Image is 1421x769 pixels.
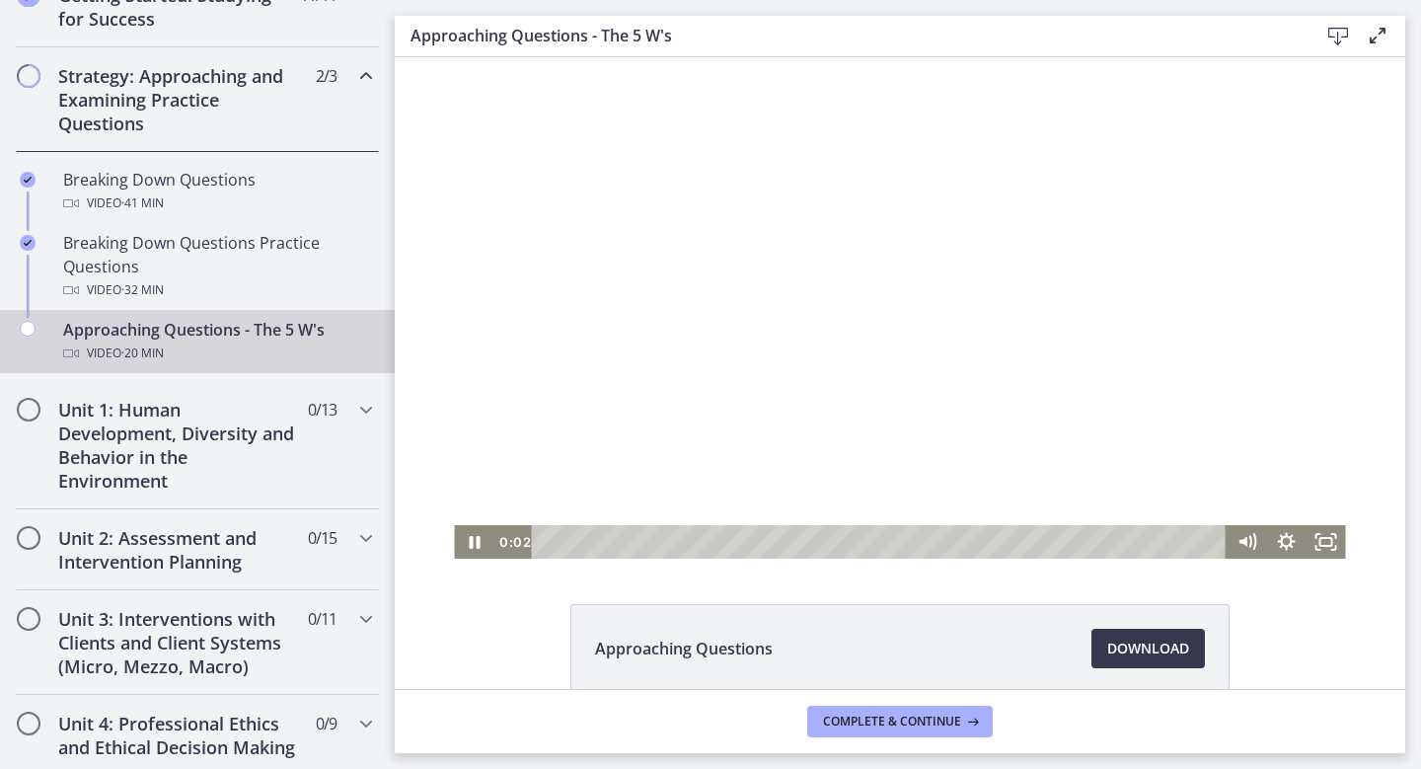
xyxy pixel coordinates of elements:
h2: Unit 4: Professional Ethics and Ethical Decision Making [58,712,299,759]
a: Download [1091,629,1205,668]
i: Completed [20,235,36,251]
h2: Unit 2: Assessment and Intervention Planning [58,526,299,574]
div: Video [63,278,371,302]
span: · 41 min [121,192,164,215]
div: Video [63,342,371,365]
div: Breaking Down Questions [63,168,371,215]
div: Breaking Down Questions Practice Questions [63,231,371,302]
iframe: Video Lesson [395,57,1405,559]
span: Approaching Questions [595,637,773,660]
h3: Approaching Questions - The 5 W's [411,24,1287,47]
span: 0 / 13 [308,398,337,422]
div: Video [63,192,371,215]
h2: Unit 3: Interventions with Clients and Client Systems (Micro, Mezzo, Macro) [58,607,299,678]
span: · 32 min [121,278,164,302]
button: Complete & continue [807,706,993,737]
span: 0 / 11 [308,607,337,631]
span: · 20 min [121,342,164,365]
span: Complete & continue [823,714,961,730]
i: Completed [20,172,36,188]
h2: Strategy: Approaching and Examining Practice Questions [58,64,299,135]
span: 0 / 9 [316,712,337,735]
span: 2 / 3 [316,64,337,88]
div: Approaching Questions - The 5 W's [63,318,371,365]
button: Fullscreen [912,468,951,501]
button: Mute [833,468,872,501]
span: 0 / 15 [308,526,337,550]
button: Show settings menu [872,468,912,501]
span: Download [1107,637,1189,660]
h2: Unit 1: Human Development, Diversity and Behavior in the Environment [58,398,299,493]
